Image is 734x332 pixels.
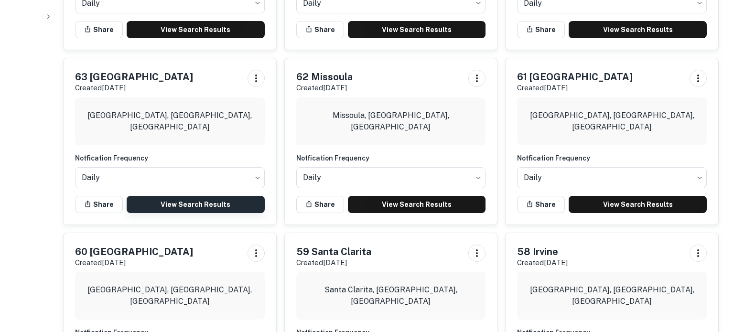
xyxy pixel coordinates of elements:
[75,196,123,213] button: Share
[75,70,193,84] h5: 63 [GEOGRAPHIC_DATA]
[75,245,193,259] h5: 60 [GEOGRAPHIC_DATA]
[517,257,568,268] p: Created [DATE]
[296,82,353,94] p: Created [DATE]
[517,82,633,94] p: Created [DATE]
[304,110,478,133] p: Missoula, [GEOGRAPHIC_DATA], [GEOGRAPHIC_DATA]
[517,196,565,213] button: Share
[517,70,633,84] h5: 61 [GEOGRAPHIC_DATA]
[525,110,699,133] p: [GEOGRAPHIC_DATA], [GEOGRAPHIC_DATA], [GEOGRAPHIC_DATA]
[296,70,353,84] h5: 62 Missoula
[517,153,707,163] h6: Notfication Frequency
[127,196,265,213] a: View Search Results
[75,21,123,38] button: Share
[296,164,486,191] div: Without label
[304,284,478,307] p: Santa Clarita, [GEOGRAPHIC_DATA], [GEOGRAPHIC_DATA]
[296,21,344,38] button: Share
[517,164,707,191] div: Without label
[127,21,265,38] a: View Search Results
[296,196,344,213] button: Share
[517,21,565,38] button: Share
[75,153,265,163] h6: Notfication Frequency
[83,110,257,133] p: [GEOGRAPHIC_DATA], [GEOGRAPHIC_DATA], [GEOGRAPHIC_DATA]
[517,245,568,259] h5: 58 Irvine
[296,245,371,259] h5: 59 Santa Clarita
[348,21,486,38] a: View Search Results
[75,164,265,191] div: Without label
[75,257,193,268] p: Created [DATE]
[569,196,707,213] a: View Search Results
[686,256,734,301] iframe: Chat Widget
[569,21,707,38] a: View Search Results
[296,153,486,163] h6: Notfication Frequency
[296,257,371,268] p: Created [DATE]
[83,284,257,307] p: [GEOGRAPHIC_DATA], [GEOGRAPHIC_DATA], [GEOGRAPHIC_DATA]
[348,196,486,213] a: View Search Results
[75,82,193,94] p: Created [DATE]
[525,284,699,307] p: [GEOGRAPHIC_DATA], [GEOGRAPHIC_DATA], [GEOGRAPHIC_DATA]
